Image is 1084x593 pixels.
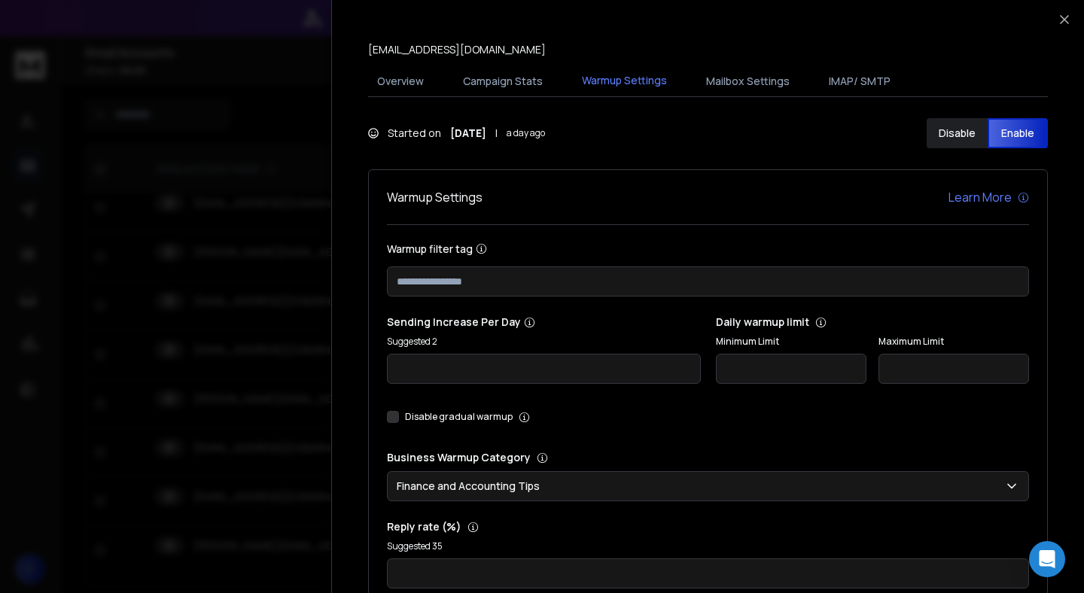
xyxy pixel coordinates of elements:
[716,336,866,348] label: Minimum Limit
[387,243,1029,254] label: Warmup filter tag
[454,65,552,98] button: Campaign Stats
[507,127,545,139] span: a day ago
[1029,541,1065,577] div: Open Intercom Messenger
[405,411,513,423] label: Disable gradual warmup
[820,65,900,98] button: IMAP/ SMTP
[387,450,1029,465] p: Business Warmup Category
[387,519,1029,534] p: Reply rate (%)
[697,65,799,98] button: Mailbox Settings
[387,540,1029,552] p: Suggested 35
[927,118,1048,148] button: DisableEnable
[368,126,545,141] div: Started on
[450,126,486,141] strong: [DATE]
[927,118,988,148] button: Disable
[573,64,676,99] button: Warmup Settings
[878,336,1029,348] label: Maximum Limit
[988,118,1049,148] button: Enable
[368,42,546,57] p: [EMAIL_ADDRESS][DOMAIN_NAME]
[397,479,546,494] p: Finance and Accounting Tips
[368,65,433,98] button: Overview
[948,188,1029,206] a: Learn More
[387,336,701,348] p: Suggested 2
[387,315,701,330] p: Sending Increase Per Day
[387,188,483,206] h1: Warmup Settings
[716,315,1030,330] p: Daily warmup limit
[495,126,498,141] span: |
